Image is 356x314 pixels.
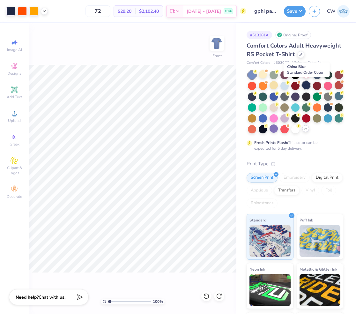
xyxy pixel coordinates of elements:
span: CW [327,8,336,15]
img: Charlotte Wilson [337,5,350,18]
span: $29.20 [118,8,131,15]
div: China Blue [284,62,330,77]
span: Greek [10,142,19,147]
span: Metallic & Glitter Ink [300,266,337,273]
img: Metallic & Glitter Ink [300,274,341,306]
span: Puff Ink [300,217,313,223]
img: Standard [249,225,291,257]
img: Neon Ink [249,274,291,306]
img: Puff Ink [300,225,341,257]
div: Rhinestones [247,198,278,208]
div: Digital Print [312,173,343,183]
span: Upload [8,118,21,123]
span: Designs [7,71,21,76]
div: Foil [321,186,336,195]
span: 100 % [153,299,163,304]
input: – – [85,5,110,17]
div: Vinyl [301,186,319,195]
span: Decorate [7,194,22,199]
span: Standard Order Color [287,70,323,75]
img: Front [211,37,223,50]
a: CW [327,5,350,18]
span: [DATE] - [DATE] [187,8,221,15]
strong: Need help? [16,294,39,300]
span: Clipart & logos [3,165,26,176]
span: Add Text [7,94,22,100]
button: Save [284,6,306,17]
span: Chat with us. [39,294,65,300]
span: $2,102.40 [139,8,159,15]
div: Screen Print [247,173,278,183]
div: Front [212,53,222,59]
span: Image AI [7,47,22,52]
div: Print Type [247,160,343,168]
div: Transfers [274,186,300,195]
span: # 6030CC [273,60,289,66]
span: Comfort Colors [247,60,270,66]
span: Comfort Colors Adult Heavyweight RS Pocket T-Shirt [247,42,341,58]
span: Neon Ink [249,266,265,273]
div: This color can be expedited for 5 day delivery. [254,140,333,151]
span: FREE [225,9,232,13]
div: # 513281A [247,31,272,39]
input: Untitled Design [249,5,281,18]
div: Original Proof [275,31,311,39]
div: Embroidery [279,173,310,183]
strong: Fresh Prints Flash: [254,140,288,145]
div: Applique [247,186,272,195]
span: Standard [249,217,266,223]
